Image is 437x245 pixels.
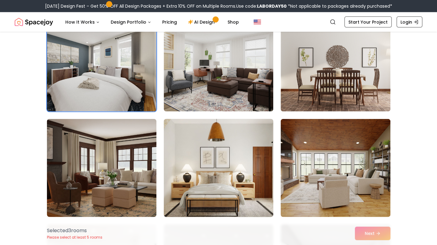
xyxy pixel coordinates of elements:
[236,3,287,9] span: Use code:
[254,18,261,26] img: United States
[223,16,244,28] a: Shop
[60,16,244,28] nav: Main
[60,16,105,28] button: How It Works
[397,17,422,28] a: Login
[47,227,102,234] p: Selected 3 room s
[183,16,221,28] a: AI Design
[47,119,156,217] img: Room room-22
[344,17,392,28] a: Start Your Project
[15,12,422,32] nav: Global
[161,117,276,220] img: Room room-23
[45,3,392,9] div: [DATE] Design Fest – Get 50% OFF All Design Packages + Extra 10% OFF on Multiple Rooms.
[47,235,102,240] p: Please select at least 5 rooms
[281,119,390,217] img: Room room-24
[257,3,287,9] b: LABORDAY50
[106,16,156,28] button: Design Portfolio
[15,16,53,28] img: Spacejoy Logo
[157,16,182,28] a: Pricing
[281,13,390,112] img: Room room-21
[164,13,273,112] img: Room room-20
[47,13,156,112] img: Room room-19
[15,16,53,28] a: Spacejoy
[287,3,392,9] span: *Not applicable to packages already purchased*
